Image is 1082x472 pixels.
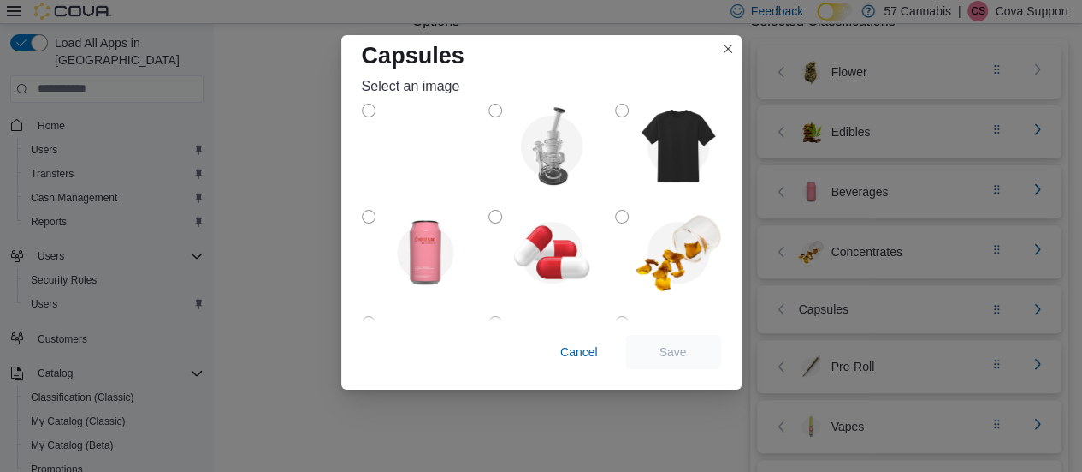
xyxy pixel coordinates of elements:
[362,76,721,97] div: Select an image
[560,344,598,361] span: Cancel
[553,335,605,369] button: Cancel
[659,344,687,361] span: Save
[718,39,738,59] button: Closes this modal window
[625,335,721,369] button: Save
[362,42,721,69] h1: Capsules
